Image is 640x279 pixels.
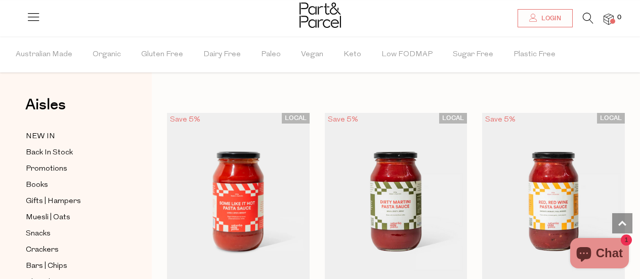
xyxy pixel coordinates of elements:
[26,244,118,256] a: Crackers
[141,37,183,72] span: Gluten Free
[16,37,72,72] span: Australian Made
[26,163,118,175] a: Promotions
[453,37,493,72] span: Sugar Free
[26,163,67,175] span: Promotions
[203,37,241,72] span: Dairy Free
[26,211,118,224] a: Muesli | Oats
[518,9,573,27] a: Login
[597,113,625,124] span: LOCAL
[26,179,48,191] span: Books
[26,227,118,240] a: Snacks
[514,37,556,72] span: Plastic Free
[25,94,66,116] span: Aisles
[301,37,323,72] span: Vegan
[26,244,59,256] span: Crackers
[261,37,281,72] span: Paleo
[604,14,614,24] a: 0
[26,212,70,224] span: Muesli | Oats
[300,3,341,28] img: Part&Parcel
[439,113,467,124] span: LOCAL
[26,195,81,208] span: Gifts | Hampers
[539,14,561,23] span: Login
[26,147,73,159] span: Back In Stock
[26,228,51,240] span: Snacks
[26,179,118,191] a: Books
[26,195,118,208] a: Gifts | Hampers
[26,146,118,159] a: Back In Stock
[167,113,203,127] div: Save 5%
[567,238,632,271] inbox-online-store-chat: Shopify online store chat
[381,37,433,72] span: Low FODMAP
[26,260,118,272] a: Bars | Chips
[26,131,55,143] span: NEW IN
[93,37,121,72] span: Organic
[325,113,361,127] div: Save 5%
[26,260,67,272] span: Bars | Chips
[25,97,66,123] a: Aisles
[344,37,361,72] span: Keto
[26,130,118,143] a: NEW IN
[482,113,519,127] div: Save 5%
[615,13,624,22] span: 0
[282,113,310,124] span: LOCAL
